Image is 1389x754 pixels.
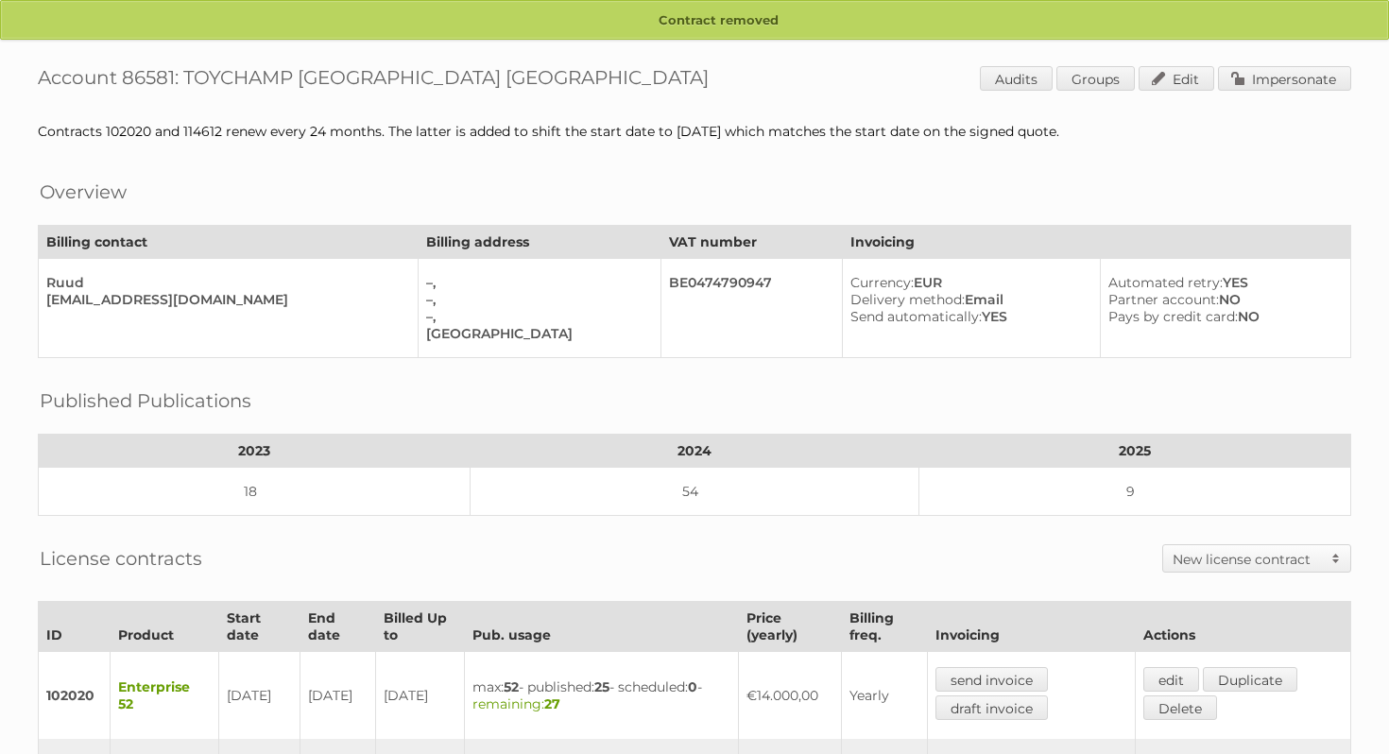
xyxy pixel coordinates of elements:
[39,435,471,468] th: 2023
[688,678,697,695] strong: 0
[738,652,841,740] td: €14.000,00
[738,602,841,652] th: Price (yearly)
[40,544,202,573] h2: License contracts
[980,66,1053,91] a: Audits
[40,386,251,415] h2: Published Publications
[111,602,219,652] th: Product
[1173,550,1322,569] h2: New license contract
[426,308,645,325] div: –,
[426,291,645,308] div: –,
[1108,291,1219,308] span: Partner account:
[935,695,1048,720] a: draft invoice
[464,652,738,740] td: max: - published: - scheduled: -
[1163,545,1350,572] a: New license contract
[376,602,465,652] th: Billed Up to
[1143,695,1217,720] a: Delete
[850,291,1085,308] div: Email
[504,678,519,695] strong: 52
[850,308,1085,325] div: YES
[1143,667,1199,692] a: edit
[426,274,645,291] div: –,
[219,652,300,740] td: [DATE]
[1136,602,1351,652] th: Actions
[46,274,403,291] div: Ruud
[1218,66,1351,91] a: Impersonate
[46,291,403,308] div: [EMAIL_ADDRESS][DOMAIN_NAME]
[39,652,111,740] td: 102020
[1,1,1388,41] p: Contract removed
[928,602,1136,652] th: Invoicing
[39,226,419,259] th: Billing contact
[471,468,919,516] td: 54
[850,308,982,325] span: Send automatically:
[1108,274,1223,291] span: Automated retry:
[1108,308,1335,325] div: NO
[661,226,843,259] th: VAT number
[426,325,645,342] div: [GEOGRAPHIC_DATA]
[219,602,300,652] th: Start date
[39,468,471,516] td: 18
[464,602,738,652] th: Pub. usage
[471,435,919,468] th: 2024
[843,226,1351,259] th: Invoicing
[594,678,609,695] strong: 25
[376,652,465,740] td: [DATE]
[918,435,1350,468] th: 2025
[1322,545,1350,572] span: Toggle
[300,602,375,652] th: End date
[850,291,965,308] span: Delivery method:
[935,667,1048,692] a: send invoice
[40,178,127,206] h2: Overview
[661,259,843,358] td: BE0474790947
[1108,274,1335,291] div: YES
[1203,667,1297,692] a: Duplicate
[39,602,111,652] th: ID
[1108,308,1238,325] span: Pays by credit card:
[111,652,219,740] td: Enterprise 52
[418,226,660,259] th: Billing address
[850,274,1085,291] div: EUR
[544,695,560,712] strong: 27
[300,652,375,740] td: [DATE]
[38,66,1351,94] h1: Account 86581: TOYCHAMP [GEOGRAPHIC_DATA] [GEOGRAPHIC_DATA]
[841,602,928,652] th: Billing freq.
[918,468,1350,516] td: 9
[472,695,560,712] span: remaining:
[38,123,1351,140] div: Contracts 102020 and 114612 renew every 24 months. The latter is added to shift the start date to...
[850,274,914,291] span: Currency:
[841,652,928,740] td: Yearly
[1139,66,1214,91] a: Edit
[1056,66,1135,91] a: Groups
[1108,291,1335,308] div: NO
